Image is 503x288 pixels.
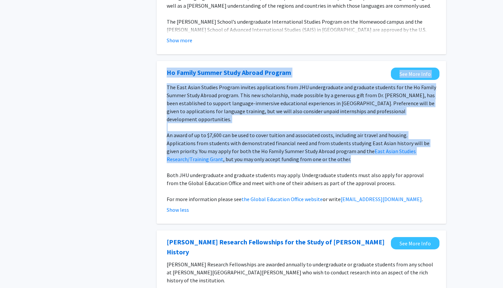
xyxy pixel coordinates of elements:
button: Show more [167,36,192,44]
a: Opens in a new tab [167,237,388,257]
a: Opens in a new tab [391,68,439,80]
p: The East Asian Studies Program invites applications from JHU undergraduate and graduate students ... [167,83,436,123]
p: The [PERSON_NAME] School’s undergraduate International Studies Program on the Homewood campus and... [167,18,436,82]
a: Opens in a new tab [167,68,291,78]
a: the Global Education Office website [242,196,323,202]
p: [PERSON_NAME] Research Fellowships are awarded annually to undergraduate or graduate students fro... [167,260,436,284]
p: For more information please see or write . [167,195,436,203]
a: [EMAIL_ADDRESS][DOMAIN_NAME] [341,196,422,202]
button: Show less [167,206,189,214]
p: Both JHU undergraduate and graduate students may apply. Undergraduate students must also apply fo... [167,171,436,187]
p: An award of up to $7,600 can be used to cover tuition and associated costs, including air travel ... [167,131,436,163]
a: Opens in a new tab [391,237,439,249]
iframe: Chat [5,258,28,283]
